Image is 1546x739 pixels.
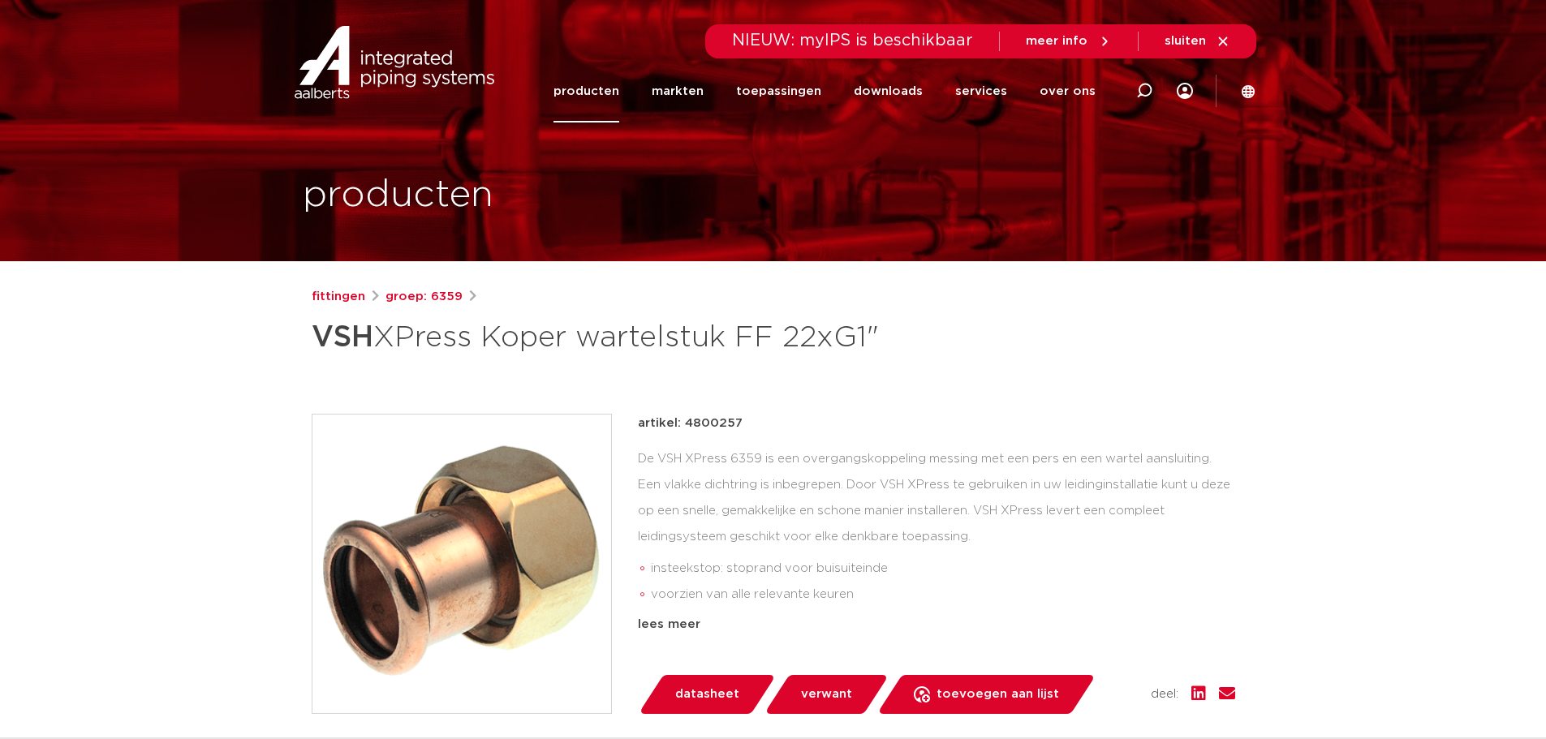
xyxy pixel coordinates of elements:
[553,60,1096,122] nav: Menu
[385,287,463,307] a: groep: 6359
[312,323,373,352] strong: VSH
[651,608,1235,634] li: Leak Before Pressed-functie
[1026,34,1112,49] a: meer info
[955,60,1007,122] a: services
[312,415,611,713] img: Product Image for VSH XPress Koper wartelstuk FF 22xG1"
[312,287,365,307] a: fittingen
[854,60,923,122] a: downloads
[736,60,821,122] a: toepassingen
[652,60,704,122] a: markten
[937,681,1059,707] span: toevoegen aan lijst
[638,446,1235,608] div: De VSH XPress 6359 is een overgangskoppeling messing met een pers en een wartel aansluiting. Een ...
[651,556,1235,582] li: insteekstop: stoprand voor buisuiteinde
[1151,685,1178,704] span: deel:
[553,60,619,122] a: producten
[303,170,493,221] h1: producten
[638,615,1235,634] div: lees meer
[638,675,776,714] a: datasheet
[764,675,889,714] a: verwant
[801,681,852,707] span: verwant
[1165,35,1206,47] span: sluiten
[1040,60,1096,122] a: over ons
[675,681,739,707] span: datasheet
[732,32,973,49] span: NIEUW: myIPS is beschikbaar
[1165,34,1230,49] a: sluiten
[638,414,743,433] p: artikel: 4800257
[651,582,1235,608] li: voorzien van alle relevante keuren
[1026,35,1087,47] span: meer info
[312,313,921,362] h1: XPress Koper wartelstuk FF 22xG1"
